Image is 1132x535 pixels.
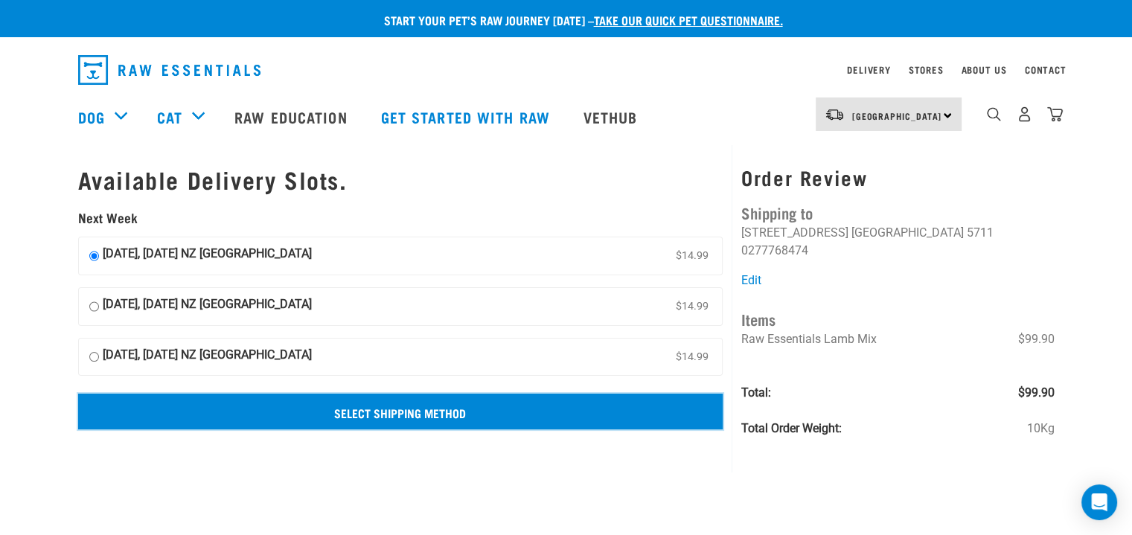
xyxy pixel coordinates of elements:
[89,245,99,267] input: [DATE], [DATE] NZ [GEOGRAPHIC_DATA] $14.99
[852,113,942,118] span: [GEOGRAPHIC_DATA]
[103,245,312,267] strong: [DATE], [DATE] NZ [GEOGRAPHIC_DATA]
[741,385,771,400] strong: Total:
[594,16,783,23] a: take our quick pet questionnaire.
[673,346,712,368] span: $14.99
[1081,484,1117,520] div: Open Intercom Messenger
[78,211,723,225] h5: Next Week
[825,108,845,121] img: van-moving.png
[220,87,365,147] a: Raw Education
[673,245,712,267] span: $14.99
[1025,67,1067,72] a: Contact
[66,49,1067,91] nav: dropdown navigation
[1026,420,1054,438] span: 10Kg
[78,55,260,85] img: Raw Essentials Logo
[987,107,1001,121] img: home-icon-1@2x.png
[741,307,1054,330] h4: Items
[103,346,312,368] strong: [DATE], [DATE] NZ [GEOGRAPHIC_DATA]
[741,166,1054,189] h3: Order Review
[909,67,944,72] a: Stores
[366,87,569,147] a: Get started with Raw
[847,67,890,72] a: Delivery
[1017,330,1054,348] span: $99.90
[78,106,105,128] a: Dog
[78,394,723,429] input: Select Shipping Method
[89,346,99,368] input: [DATE], [DATE] NZ [GEOGRAPHIC_DATA] $14.99
[1047,106,1063,122] img: home-icon@2x.png
[741,273,761,287] a: Edit
[103,295,312,318] strong: [DATE], [DATE] NZ [GEOGRAPHIC_DATA]
[741,225,848,240] li: [STREET_ADDRESS]
[961,67,1006,72] a: About Us
[741,201,1054,224] h4: Shipping to
[741,332,877,346] span: Raw Essentials Lamb Mix
[673,295,712,318] span: $14.99
[78,166,723,193] h1: Available Delivery Slots.
[741,243,808,257] li: 0277768474
[1017,384,1054,402] span: $99.90
[741,421,842,435] strong: Total Order Weight:
[1017,106,1032,122] img: user.png
[89,295,99,318] input: [DATE], [DATE] NZ [GEOGRAPHIC_DATA] $14.99
[157,106,182,128] a: Cat
[851,225,994,240] li: [GEOGRAPHIC_DATA] 5711
[569,87,656,147] a: Vethub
